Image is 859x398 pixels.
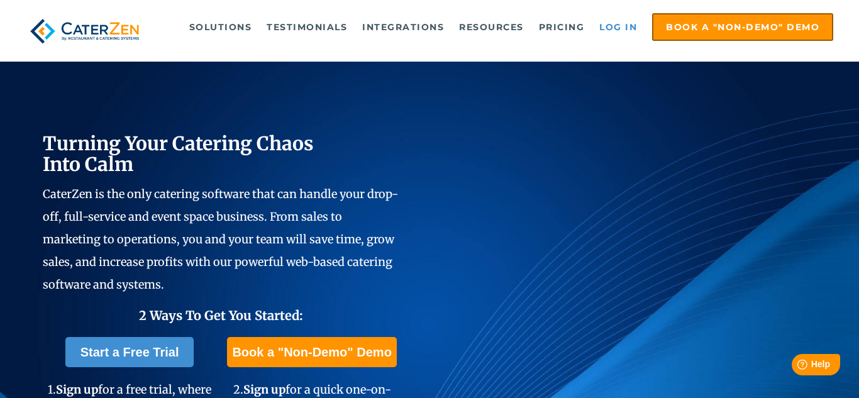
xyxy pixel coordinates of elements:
[139,307,303,323] span: 2 Ways To Get You Started:
[652,13,833,41] a: Book a "Non-Demo" Demo
[183,14,258,40] a: Solutions
[260,14,353,40] a: Testimonials
[453,14,530,40] a: Resources
[227,337,396,367] a: Book a "Non-Demo" Demo
[56,382,98,397] span: Sign up
[356,14,450,40] a: Integrations
[65,337,194,367] a: Start a Free Trial
[26,13,143,49] img: caterzen
[243,382,285,397] span: Sign up
[747,349,845,384] iframe: Help widget launcher
[593,14,643,40] a: Log in
[43,187,398,292] span: CaterZen is the only catering software that can handle your drop-off, full-service and event spac...
[43,131,314,176] span: Turning Your Catering Chaos Into Calm
[533,14,591,40] a: Pricing
[163,13,833,41] div: Navigation Menu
